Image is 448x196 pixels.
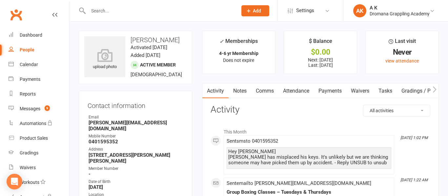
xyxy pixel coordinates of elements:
div: $ Balance [309,37,332,49]
a: Attendance [278,83,314,98]
div: upload photo [84,49,125,70]
strong: 0401595352 [89,139,183,145]
div: Member Number [89,166,183,172]
div: Product Sales [20,135,48,141]
a: Automations [9,116,69,131]
strong: [DATE] [89,184,183,190]
a: Notes [229,83,251,98]
div: People [20,47,34,52]
div: Payments [20,77,40,82]
div: Reports [20,91,36,97]
a: Payments [9,72,69,87]
span: Sent sms to 0401595352 [227,138,278,144]
a: Waivers [346,83,374,98]
a: Product Sales [9,131,69,146]
div: Dromana Grappling Academy [370,11,430,17]
time: Added [DATE] [131,52,160,58]
strong: - [89,171,183,177]
div: Group Boxing Classes – Tuesdays & Thursdays [227,189,391,195]
h3: [PERSON_NAME] [84,36,187,44]
div: Email [89,114,183,120]
strong: 4-6 yr Membership [219,51,258,56]
a: view attendance [385,58,419,63]
div: $0.00 [290,49,351,56]
div: Last visit [389,37,416,49]
div: AK [353,4,366,17]
a: Payments [314,83,346,98]
h3: Contact information [88,99,183,109]
i: ✓ [219,38,224,45]
strong: [PERSON_NAME][EMAIL_ADDRESS][DOMAIN_NAME] [89,120,183,132]
div: Dashboard [20,32,42,38]
span: Sent email to [PERSON_NAME][EMAIL_ADDRESS][DOMAIN_NAME] [227,180,371,186]
span: Active member [140,62,176,67]
li: This Month [211,125,430,135]
div: Hey [PERSON_NAME] [PERSON_NAME] has misplaced his keys. It's unlikely but we are thinking someone... [228,149,390,166]
div: Memberships [219,37,258,49]
a: Workouts [9,175,69,190]
a: Reports [9,87,69,101]
div: Date of Birth [89,179,183,185]
time: Activated [DATE] [131,45,167,50]
strong: [STREET_ADDRESS][PERSON_NAME][PERSON_NAME] [89,152,183,164]
a: Clubworx [8,7,24,23]
div: Never [372,49,433,56]
i: [DATE] 1:02 PM [400,135,428,140]
i: [DATE] 1:22 AM [400,178,428,182]
h3: Activity [211,105,430,115]
div: Automations [20,121,46,126]
a: People [9,43,69,57]
a: Gradings [9,146,69,160]
div: Messages [20,106,40,111]
button: Add [241,5,269,16]
p: Next: [DATE] Last: [DATE] [290,57,351,68]
a: Waivers [9,160,69,175]
div: Workouts [20,180,39,185]
div: Open Intercom Messenger [7,174,22,189]
a: Tasks [374,83,397,98]
input: Search... [86,6,233,15]
div: Waivers [20,165,36,170]
div: Mobile Number [89,133,183,139]
a: Calendar [9,57,69,72]
a: Comms [251,83,278,98]
div: Address [89,146,183,152]
span: Settings [296,3,314,18]
span: 9 [45,105,50,111]
span: [DEMOGRAPHIC_DATA] [131,72,182,78]
div: Gradings [20,150,38,155]
div: A K [370,5,430,11]
a: Dashboard [9,28,69,43]
span: Add [253,8,261,13]
a: Activity [202,83,229,98]
a: Messages 9 [9,101,69,116]
div: Calendar [20,62,38,67]
span: Does not expire [223,58,254,63]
